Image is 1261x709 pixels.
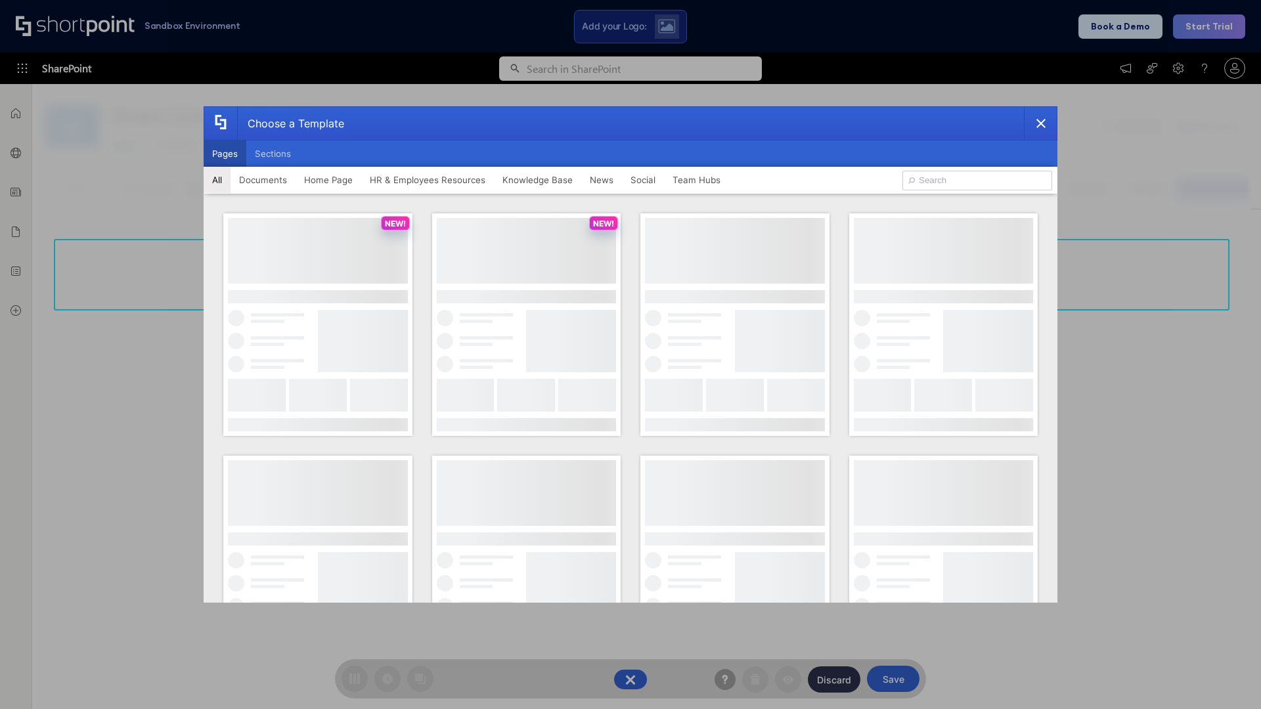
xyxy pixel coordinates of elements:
p: NEW! [385,219,406,228]
input: Search [902,171,1052,190]
button: Social [622,167,664,193]
button: Documents [231,167,296,193]
button: HR & Employees Resources [361,167,494,193]
div: template selector [204,106,1057,603]
button: Home Page [296,167,361,193]
button: Knowledge Base [494,167,581,193]
p: NEW! [593,219,614,228]
button: Sections [246,140,299,167]
button: News [581,167,622,193]
div: Choose a Template [237,107,344,140]
iframe: Chat Widget [1195,646,1261,709]
button: All [204,167,231,193]
button: Team Hubs [664,167,729,193]
button: Pages [204,140,246,167]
